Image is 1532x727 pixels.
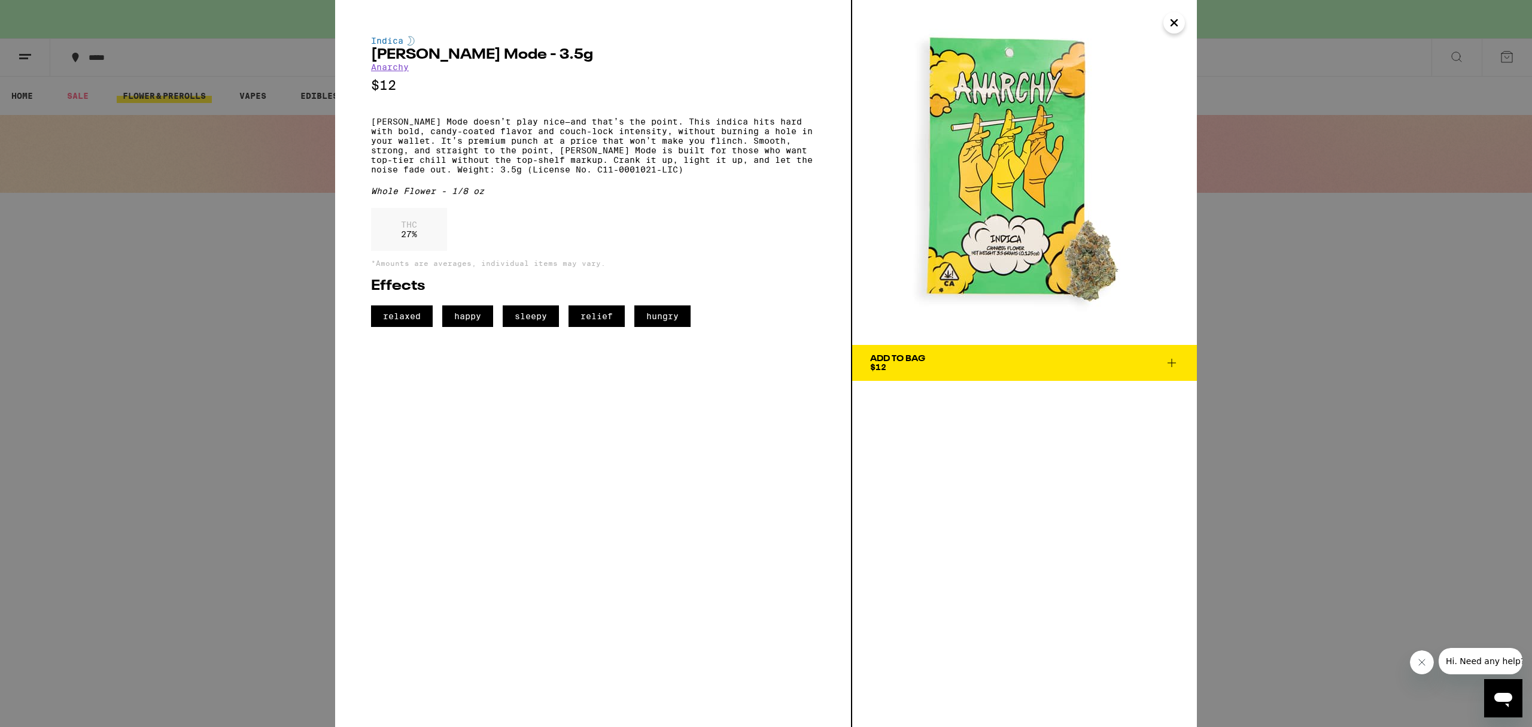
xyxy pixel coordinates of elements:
p: [PERSON_NAME] Mode doesn’t play nice—and that’s the point. This indica hits hard with bold, candy... [371,117,815,174]
span: relief [569,305,625,327]
p: $12 [371,78,815,93]
button: Add To Bag$12 [852,345,1197,381]
span: hungry [634,305,691,327]
div: 27 % [371,208,447,251]
div: Indica [371,36,815,46]
iframe: Message from company [1439,648,1522,674]
h2: [PERSON_NAME] Mode - 3.5g [371,48,815,62]
iframe: Close message [1410,650,1434,674]
p: *Amounts are averages, individual items may vary. [371,259,815,267]
h2: Effects [371,279,815,293]
div: Whole Flower - 1/8 oz [371,186,815,196]
a: Anarchy [371,62,409,72]
span: $12 [870,362,886,372]
iframe: Button to launch messaging window [1484,679,1522,717]
span: sleepy [503,305,559,327]
span: Hi. Need any help? [7,8,86,18]
p: THC [401,220,417,229]
img: indicaColor.svg [408,36,415,46]
span: relaxed [371,305,433,327]
div: Add To Bag [870,355,925,363]
span: happy [442,305,493,327]
button: Close [1163,12,1185,34]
